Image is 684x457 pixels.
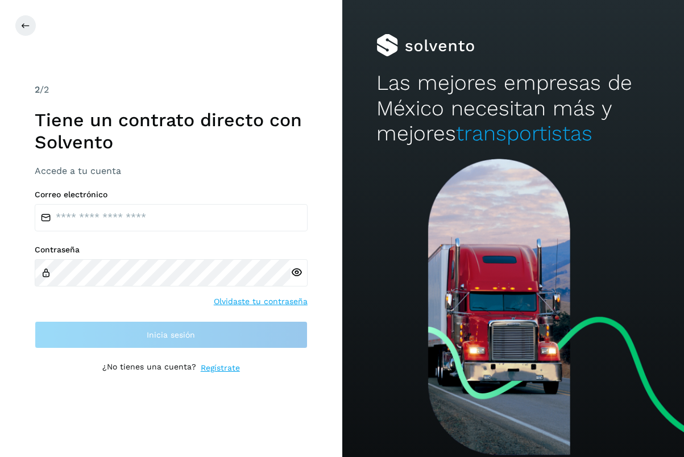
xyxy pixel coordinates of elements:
button: Inicia sesión [35,321,308,348]
label: Contraseña [35,245,308,255]
p: ¿No tienes una cuenta? [102,362,196,374]
div: /2 [35,83,308,97]
label: Correo electrónico [35,190,308,200]
h1: Tiene un contrato directo con Solvento [35,109,308,153]
a: Olvidaste tu contraseña [214,296,308,308]
span: transportistas [456,121,592,146]
h2: Las mejores empresas de México necesitan más y mejores [376,70,650,146]
a: Regístrate [201,362,240,374]
span: 2 [35,84,40,95]
span: Inicia sesión [147,331,195,339]
h3: Accede a tu cuenta [35,165,308,176]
